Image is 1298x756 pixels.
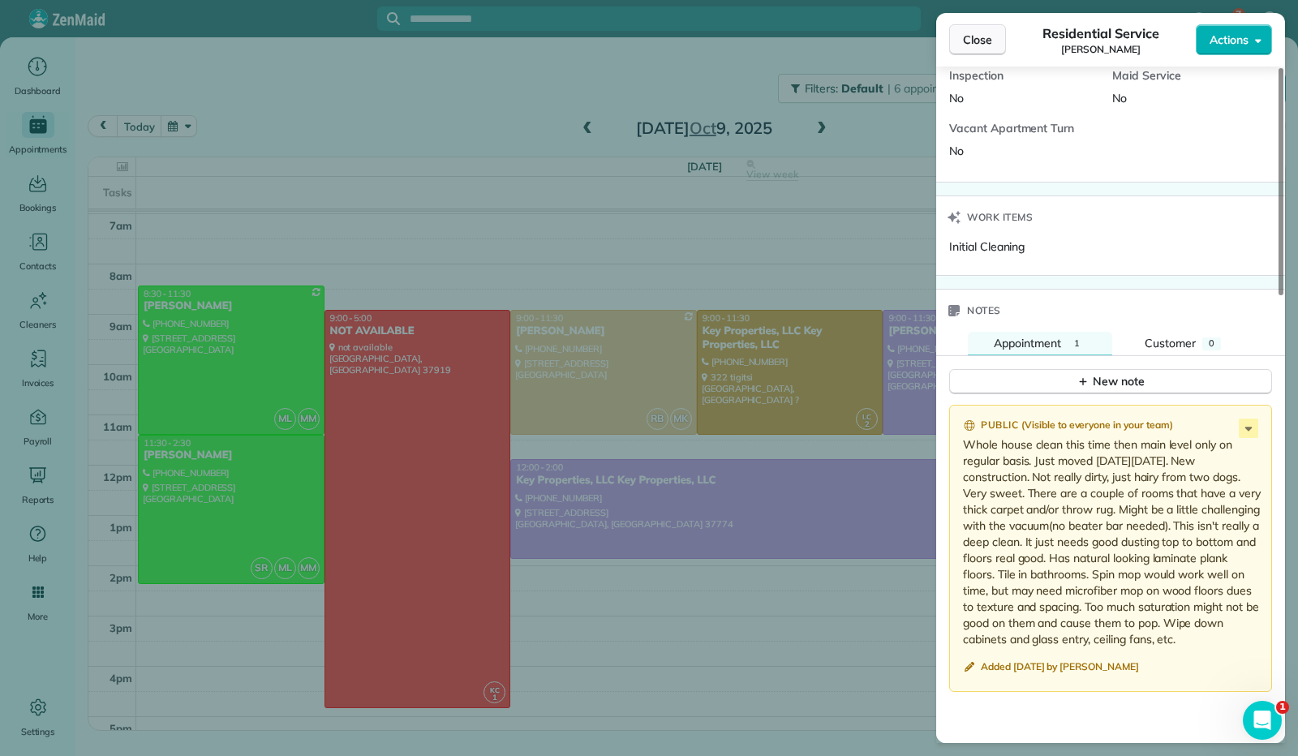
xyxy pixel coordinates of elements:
span: Maid Service [1112,67,1262,84]
span: 1 [1074,337,1080,349]
span: No [1112,91,1127,105]
span: Appointment [994,336,1061,350]
span: Notes [967,303,1001,319]
span: Added [DATE] by [PERSON_NAME] [981,660,1139,673]
div: New note [1077,373,1145,390]
span: Residential Service [1042,24,1158,43]
span: Inspection [949,67,1099,84]
iframe: Intercom live chat [1243,701,1282,740]
button: Close [949,24,1006,55]
span: Initial Cleaning [949,239,1025,254]
span: Close [963,32,992,48]
span: Work items [967,209,1033,226]
span: 0 [1209,337,1214,349]
span: Vacant Apartment Turn [949,120,1099,136]
span: Actions [1210,32,1249,48]
span: Public [981,417,1018,433]
button: New note [949,369,1272,394]
span: No [949,144,964,158]
span: Customer [1145,336,1196,350]
span: No [949,91,964,105]
span: [PERSON_NAME] [1061,43,1141,56]
span: ( Visible to everyone in your team ) [1021,419,1173,433]
p: Whole house clean this time then main level only on regular basis. Just moved [DATE][DATE]. New c... [963,436,1261,647]
span: 1 [1276,701,1289,714]
button: Added [DATE] by [PERSON_NAME] [963,660,1139,677]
